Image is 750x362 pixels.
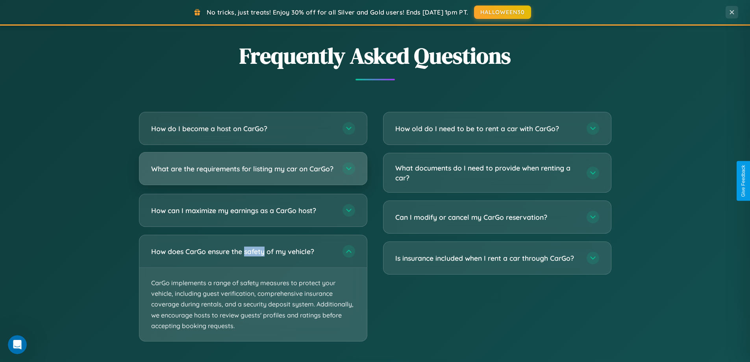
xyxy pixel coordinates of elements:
[395,163,579,182] h3: What documents do I need to provide when renting a car?
[139,41,611,71] h2: Frequently Asked Questions
[139,268,367,341] p: CarGo implements a range of safety measures to protect your vehicle, including guest verification...
[395,212,579,222] h3: Can I modify or cancel my CarGo reservation?
[741,165,746,197] div: Give Feedback
[8,335,27,354] iframe: Intercom live chat
[151,206,335,215] h3: How can I maximize my earnings as a CarGo host?
[395,253,579,263] h3: Is insurance included when I rent a car through CarGo?
[395,124,579,134] h3: How old do I need to be to rent a car with CarGo?
[474,6,531,19] button: HALLOWEEN30
[207,8,468,16] span: No tricks, just treats! Enjoy 30% off for all Silver and Gold users! Ends [DATE] 1pm PT.
[151,124,335,134] h3: How do I become a host on CarGo?
[151,247,335,256] h3: How does CarGo ensure the safety of my vehicle?
[151,164,335,174] h3: What are the requirements for listing my car on CarGo?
